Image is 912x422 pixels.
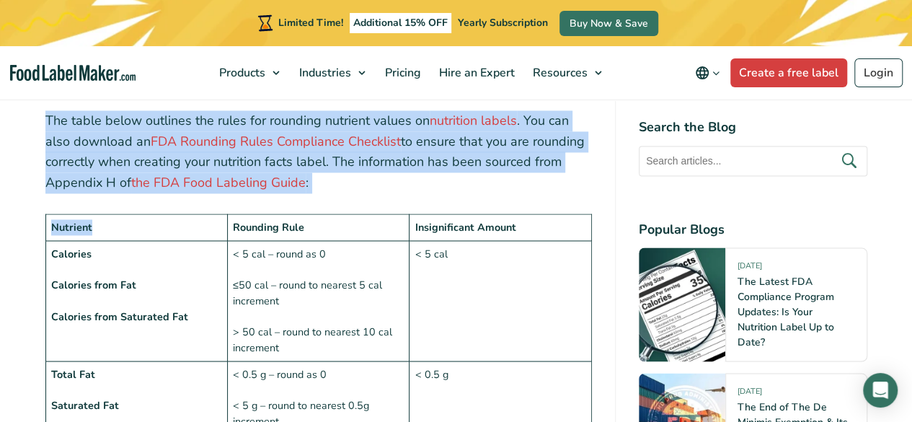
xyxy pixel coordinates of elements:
[295,65,353,81] span: Industries
[381,65,422,81] span: Pricing
[430,112,517,129] a: nutrition labels
[233,219,304,234] strong: Rounding Rule
[151,133,401,150] a: FDA Rounding Rules Compliance Checklist
[639,118,867,138] h4: Search the Blog
[409,241,591,361] td: < 5 cal
[528,65,589,81] span: Resources
[685,58,730,87] button: Change language
[291,46,373,100] a: Industries
[215,65,267,81] span: Products
[376,46,427,100] a: Pricing
[51,277,136,291] strong: Calories from Fat
[131,174,306,191] a: the FDA Food Labeling Guide
[430,46,521,100] a: Hire an Expert
[51,397,119,412] strong: Saturated Fat
[51,309,188,323] strong: Calories from Saturated Fat
[227,241,409,361] td: < 5 cal – round as 0 ≤50 cal – round to nearest 5 cal increment > 50 cal – round to nearest 10 ca...
[278,16,343,30] span: Limited Time!
[854,58,903,87] a: Login
[45,110,592,193] p: The table below outlines the rules for rounding nutrient values on . You can also download an to ...
[211,46,287,100] a: Products
[435,65,516,81] span: Hire an Expert
[10,65,136,82] a: Food Label Maker homepage
[51,366,95,381] strong: Total Fat
[730,58,847,87] a: Create a free label
[738,260,762,277] span: [DATE]
[639,220,867,239] h4: Popular Blogs
[524,46,609,100] a: Resources
[738,275,834,349] a: The Latest FDA Compliance Program Updates: Is Your Nutrition Label Up to Date?
[639,146,867,177] input: Search articles...
[559,11,658,36] a: Buy Now & Save
[51,246,92,260] strong: Calories
[350,13,451,33] span: Additional 15% OFF
[863,373,898,408] div: Open Intercom Messenger
[738,386,762,403] span: [DATE]
[458,16,548,30] span: Yearly Subscription
[51,219,92,234] strong: Nutrient
[415,219,516,234] strong: Insignificant Amount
